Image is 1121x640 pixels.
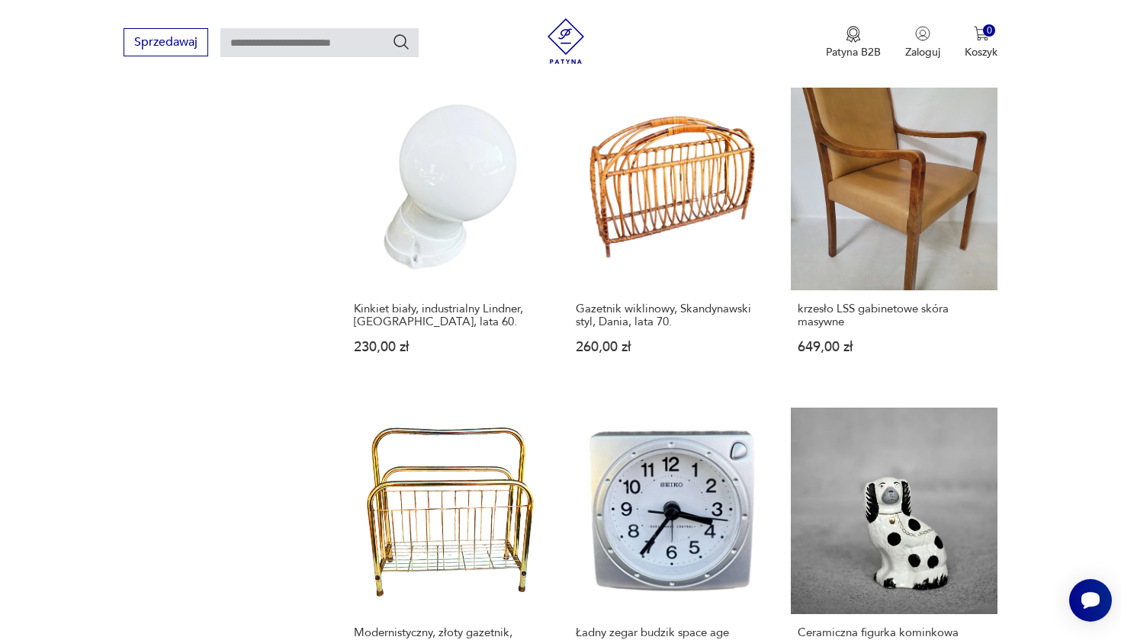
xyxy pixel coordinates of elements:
img: Patyna - sklep z meblami i dekoracjami vintage [543,18,589,64]
p: Zaloguj [905,45,940,59]
button: Sprzedawaj [124,28,208,56]
a: Kinkiet biały, industrialny Lindner, Niemcy, lata 60.Kinkiet biały, industrialny Lindner, [GEOGRA... [347,84,554,383]
iframe: Smartsupp widget button [1069,579,1112,622]
p: Koszyk [965,45,997,59]
img: Ikona koszyka [974,26,989,41]
a: krzesło LSS gabinetowe skóra masywnekrzesło LSS gabinetowe skóra masywne649,00 zł [791,84,997,383]
h3: Kinkiet biały, industrialny Lindner, [GEOGRAPHIC_DATA], lata 60. [354,302,547,328]
button: Zaloguj [905,26,940,59]
p: 260,00 zł [576,341,769,354]
p: 649,00 zł [798,341,991,354]
p: 230,00 zł [354,341,547,354]
a: Gazetnik wiklinowy, Skandynawski styl, Dania, lata 70.Gazetnik wiklinowy, Skandynawski styl, Dani... [569,84,776,383]
h3: krzesło LSS gabinetowe skóra masywne [798,302,991,328]
div: 0 [983,24,996,37]
img: Ikonka użytkownika [915,26,930,41]
a: Ikona medaluPatyna B2B [826,26,881,59]
button: Szukaj [392,33,410,51]
button: Patyna B2B [826,26,881,59]
img: Ikona medalu [846,26,861,43]
p: Patyna B2B [826,45,881,59]
button: 0Koszyk [965,26,997,59]
a: Sprzedawaj [124,38,208,49]
h3: Gazetnik wiklinowy, Skandynawski styl, Dania, lata 70. [576,302,769,328]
